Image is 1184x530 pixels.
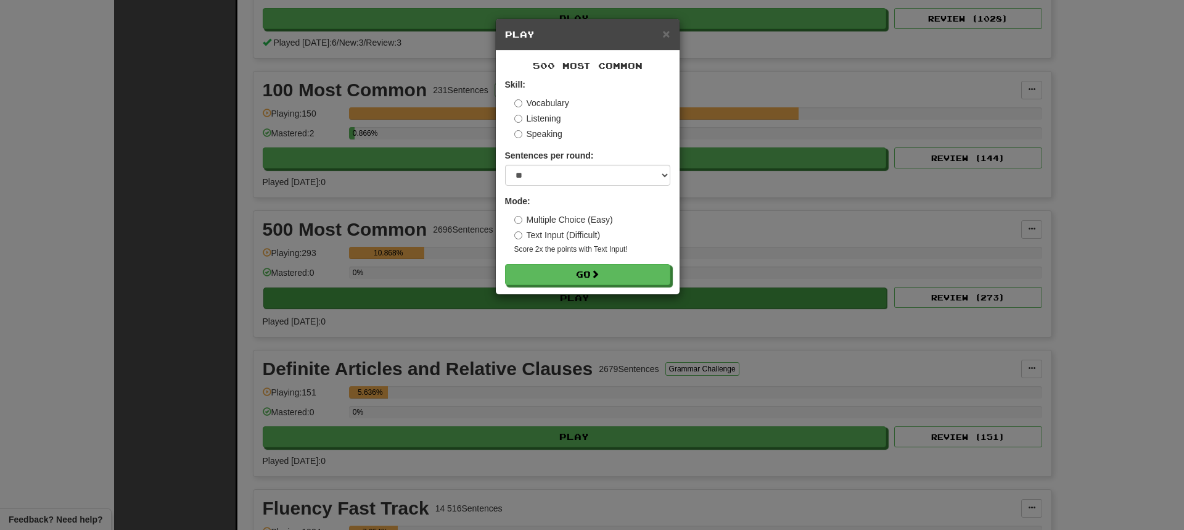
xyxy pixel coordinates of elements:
button: Go [505,264,670,285]
button: Close [662,27,670,40]
span: × [662,27,670,41]
label: Sentences per round: [505,149,594,162]
strong: Mode: [505,196,530,206]
input: Multiple Choice (Easy) [514,216,522,224]
input: Speaking [514,130,522,138]
strong: Skill: [505,80,525,89]
label: Text Input (Difficult) [514,229,601,241]
input: Listening [514,115,522,123]
label: Speaking [514,128,562,140]
label: Multiple Choice (Easy) [514,213,613,226]
h5: Play [505,28,670,41]
small: Score 2x the points with Text Input ! [514,244,670,255]
label: Listening [514,112,561,125]
input: Vocabulary [514,99,522,107]
span: 500 Most Common [533,60,643,71]
label: Vocabulary [514,97,569,109]
input: Text Input (Difficult) [514,231,522,239]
